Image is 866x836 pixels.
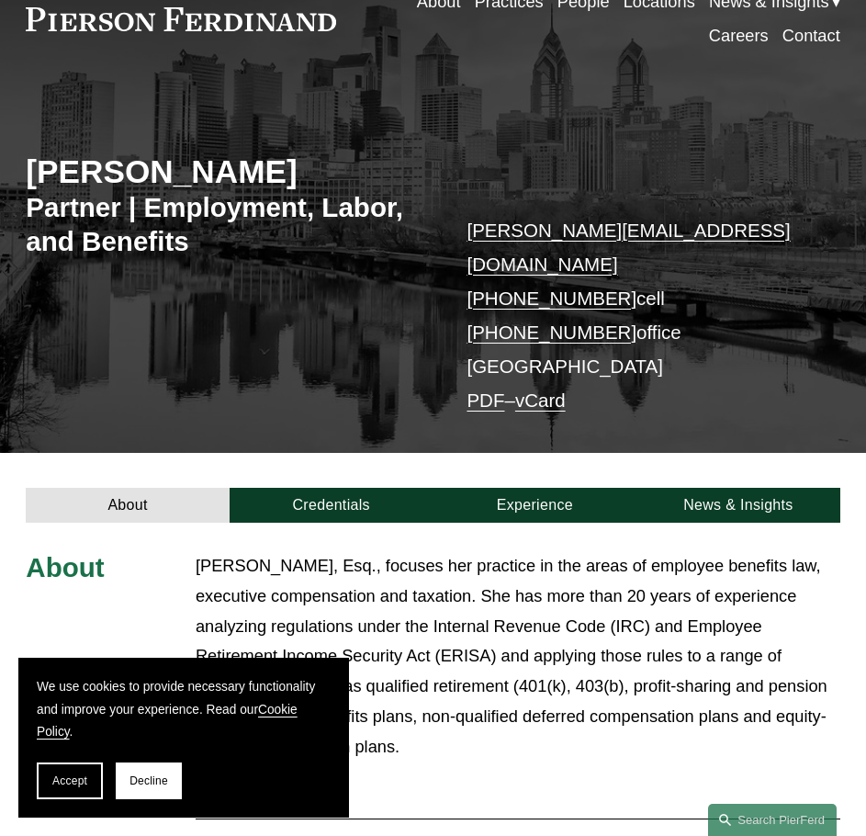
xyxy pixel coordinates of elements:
[37,703,298,740] a: Cookie Policy
[129,774,168,787] span: Decline
[467,390,504,411] a: PDF
[467,220,790,275] a: [PERSON_NAME][EMAIL_ADDRESS][DOMAIN_NAME]
[636,488,840,523] a: News & Insights
[782,19,840,53] a: Contact
[433,488,637,523] a: Experience
[196,551,840,763] p: [PERSON_NAME], Esq., focuses her practice in the areas of employee benefits law, executive compen...
[467,288,636,309] a: [PHONE_NUMBER]
[467,322,636,343] a: [PHONE_NUMBER]
[18,658,349,818] section: Cookie banner
[52,774,87,787] span: Accept
[208,776,840,796] span: Read More
[467,214,805,418] p: cell office [GEOGRAPHIC_DATA] –
[515,390,566,411] a: vCard
[230,488,433,523] a: Credentials
[26,488,230,523] a: About
[26,191,433,258] h3: Partner | Employment, Labor, and Benefits
[37,676,331,744] p: We use cookies to provide necessary functionality and improve your experience. Read our .
[709,19,769,53] a: Careers
[196,763,840,810] button: Read More
[708,804,837,836] a: Search this site
[26,552,104,582] span: About
[116,763,182,799] button: Decline
[37,763,103,799] button: Accept
[26,153,433,192] h2: [PERSON_NAME]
